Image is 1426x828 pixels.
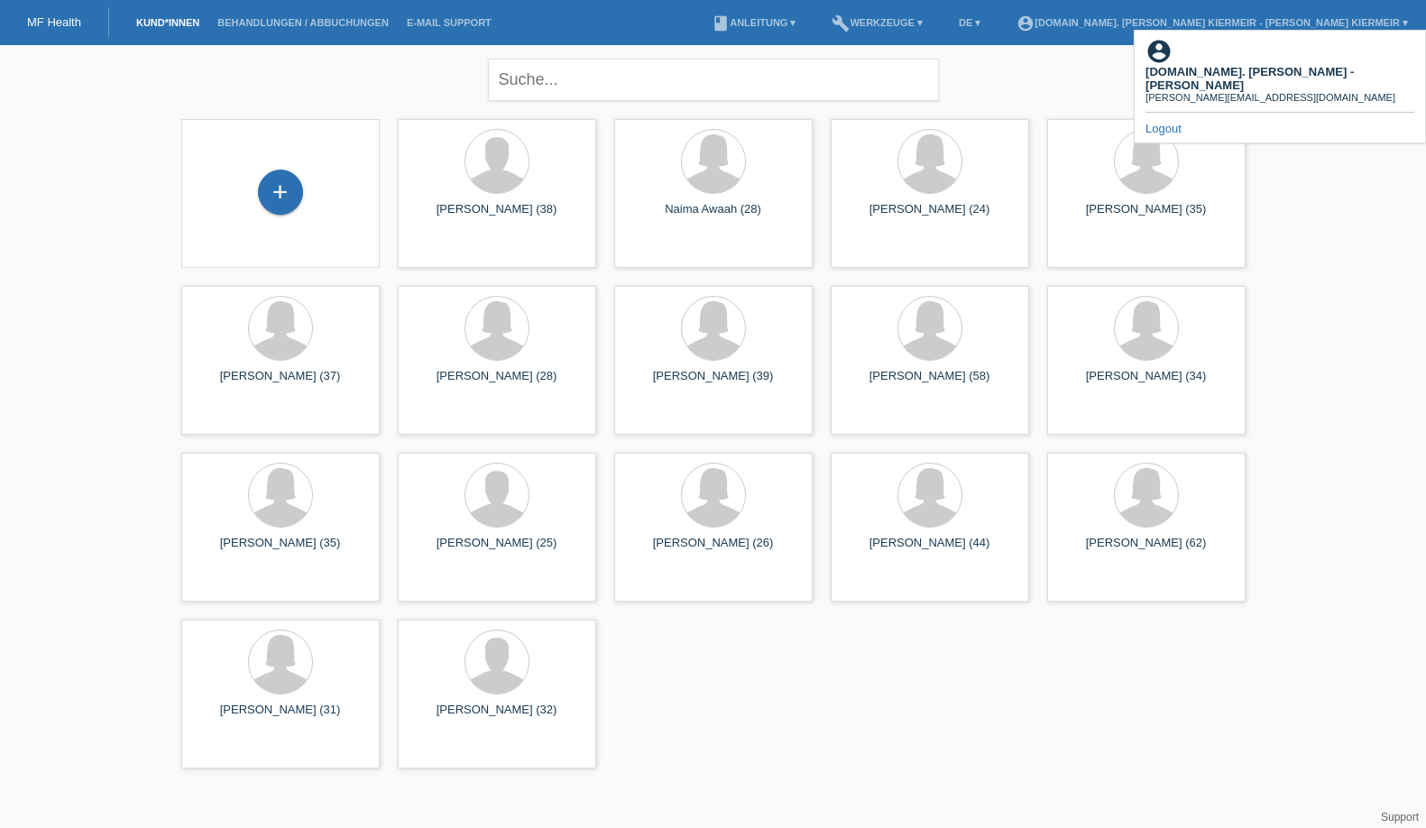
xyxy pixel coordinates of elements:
[823,17,932,28] a: buildWerkzeuge ▾
[412,703,582,731] div: [PERSON_NAME] (32)
[1381,811,1419,823] a: Support
[845,202,1015,231] div: [PERSON_NAME] (24)
[1145,65,1354,92] b: [DOMAIN_NAME]. [PERSON_NAME] - [PERSON_NAME]
[1017,14,1035,32] i: account_circle
[950,17,989,28] a: DE ▾
[1145,92,1414,103] div: [PERSON_NAME][EMAIL_ADDRESS][DOMAIN_NAME]
[1145,122,1182,135] a: Logout
[1062,202,1231,231] div: [PERSON_NAME] (35)
[488,59,939,101] input: Suche...
[845,536,1015,565] div: [PERSON_NAME] (44)
[27,15,81,29] a: MF Health
[196,703,365,731] div: [PERSON_NAME] (31)
[412,536,582,565] div: [PERSON_NAME] (25)
[259,177,302,207] div: Kund*in hinzufügen
[398,17,501,28] a: E-Mail Support
[196,536,365,565] div: [PERSON_NAME] (35)
[196,369,365,398] div: [PERSON_NAME] (37)
[832,14,850,32] i: build
[1062,369,1231,398] div: [PERSON_NAME] (34)
[412,369,582,398] div: [PERSON_NAME] (28)
[127,17,208,28] a: Kund*innen
[629,202,798,231] div: Naima Awaah (28)
[208,17,398,28] a: Behandlungen / Abbuchungen
[1145,38,1173,65] i: account_circle
[1007,17,1417,28] a: account_circle[DOMAIN_NAME]. [PERSON_NAME] Kiermeir - [PERSON_NAME] Kiermeir ▾
[412,202,582,231] div: [PERSON_NAME] (38)
[712,14,730,32] i: book
[703,17,805,28] a: bookAnleitung ▾
[1062,536,1231,565] div: [PERSON_NAME] (62)
[845,369,1015,398] div: [PERSON_NAME] (58)
[629,369,798,398] div: [PERSON_NAME] (39)
[629,536,798,565] div: [PERSON_NAME] (26)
